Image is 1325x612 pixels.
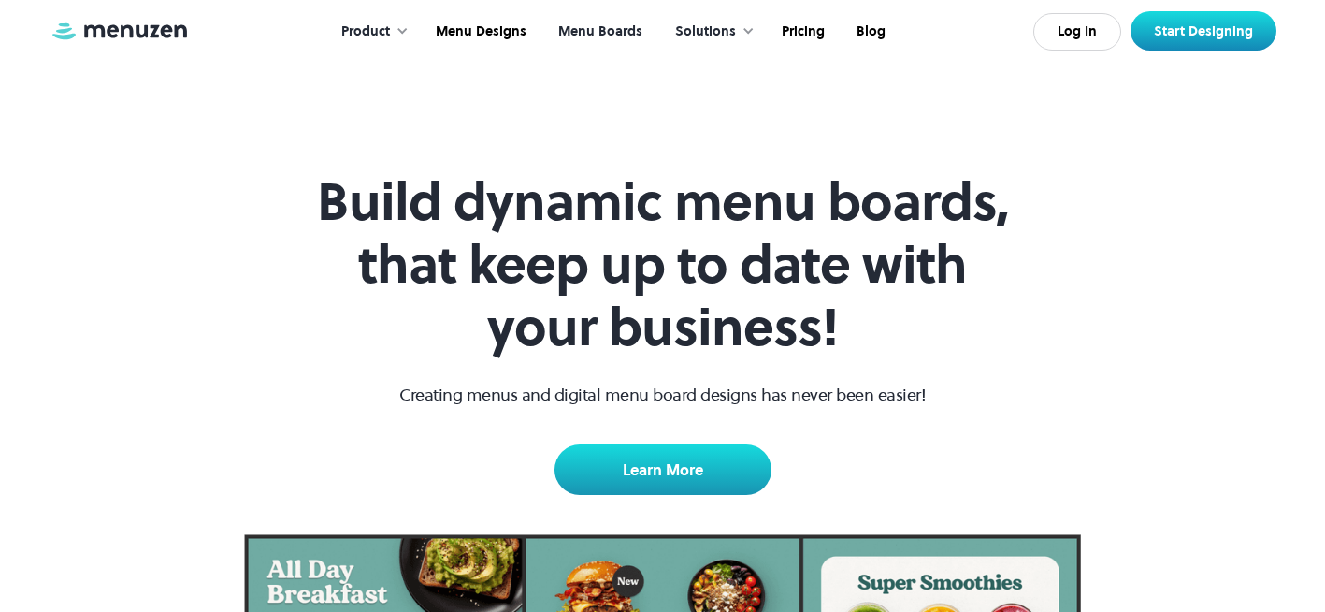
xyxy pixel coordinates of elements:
[323,3,418,61] div: Product
[1033,13,1121,51] a: Log In
[418,3,540,61] a: Menu Designs
[839,3,900,61] a: Blog
[675,22,736,42] div: Solutions
[304,170,1022,359] h1: Build dynamic menu boards, that keep up to date with your business!
[1131,11,1276,51] a: Start Designing
[764,3,839,61] a: Pricing
[656,3,764,61] div: Solutions
[399,382,926,407] p: Creating menus and digital menu board designs has never been easier!
[540,3,656,61] a: Menu Boards
[554,444,771,495] a: Learn More
[341,22,390,42] div: Product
